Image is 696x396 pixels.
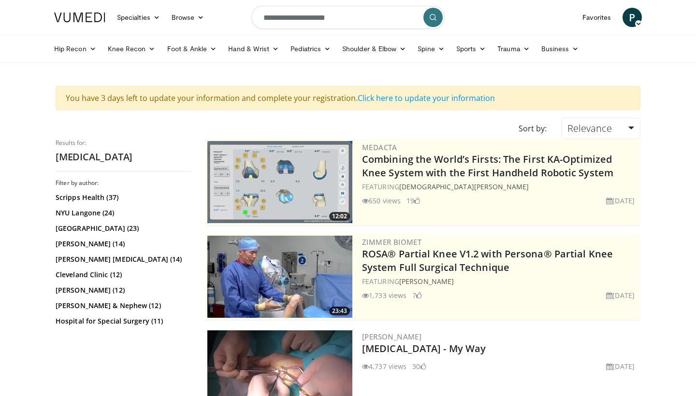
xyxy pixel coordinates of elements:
a: Pediatrics [285,39,336,58]
a: Trauma [492,39,536,58]
a: 12:02 [207,141,352,223]
input: Search topics, interventions [251,6,445,29]
a: Spine [412,39,450,58]
li: 650 views [362,196,401,206]
li: 7 [412,290,422,300]
a: Browse [166,8,210,27]
a: Business [536,39,585,58]
a: [DEMOGRAPHIC_DATA][PERSON_NAME] [399,182,529,191]
a: Knee Recon [102,39,161,58]
a: Combining the World’s Firsts: The First KA-Optimized Knee System with the First Handheld Robotic ... [362,153,613,179]
a: Cleveland Clinic (12) [56,270,188,280]
li: 1,733 views [362,290,406,300]
a: 23:43 [207,236,352,318]
img: aaf1b7f9-f888-4d9f-a252-3ca059a0bd02.300x170_q85_crop-smart_upscale.jpg [207,141,352,223]
a: NYU Langone (24) [56,208,188,218]
a: Relevance [561,118,640,139]
a: [PERSON_NAME] & Nephew (12) [56,301,188,311]
a: Hospital for Special Surgery (11) [56,316,188,326]
a: [PERSON_NAME] [MEDICAL_DATA] (14) [56,255,188,264]
a: [MEDICAL_DATA] - My Way [362,342,486,355]
div: Sort by: [511,118,554,139]
a: Shoulder & Elbow [336,39,412,58]
img: VuMedi Logo [54,13,105,22]
div: FEATURING [362,276,638,286]
a: Medacta [362,142,397,152]
span: 12:02 [329,212,350,221]
a: Hip Recon [48,39,102,58]
li: 19 [406,196,420,206]
a: Specialties [111,8,166,27]
a: Sports [450,39,492,58]
a: ROSA® Partial Knee V1.2 with Persona® Partial Knee System Full Surgical Technique [362,247,613,274]
div: You have 3 days left to update your information and complete your registration. [56,86,640,110]
h2: [MEDICAL_DATA] [56,151,191,163]
div: FEATURING [362,182,638,192]
li: [DATE] [606,290,635,300]
a: Zimmer Biomet [362,237,421,247]
a: Favorites [577,8,617,27]
a: [PERSON_NAME] [362,332,421,341]
a: Hand & Wrist [222,39,285,58]
a: Foot & Ankle [161,39,223,58]
p: Results for: [56,139,191,147]
a: P [623,8,642,27]
a: [PERSON_NAME] [399,277,454,286]
li: [DATE] [606,361,635,371]
a: Scripps Health (37) [56,193,188,202]
h3: Filter by author: [56,179,191,187]
li: [DATE] [606,196,635,206]
a: [PERSON_NAME] (12) [56,285,188,295]
a: [PERSON_NAME] (14) [56,239,188,249]
span: Relevance [567,122,612,135]
img: 99b1778f-d2b2-419a-8659-7269f4b428ba.300x170_q85_crop-smart_upscale.jpg [207,236,352,318]
li: 4,737 views [362,361,406,371]
span: 23:43 [329,307,350,315]
a: [GEOGRAPHIC_DATA] (23) [56,224,188,233]
a: Click here to update your information [358,93,495,103]
li: 30 [412,361,426,371]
